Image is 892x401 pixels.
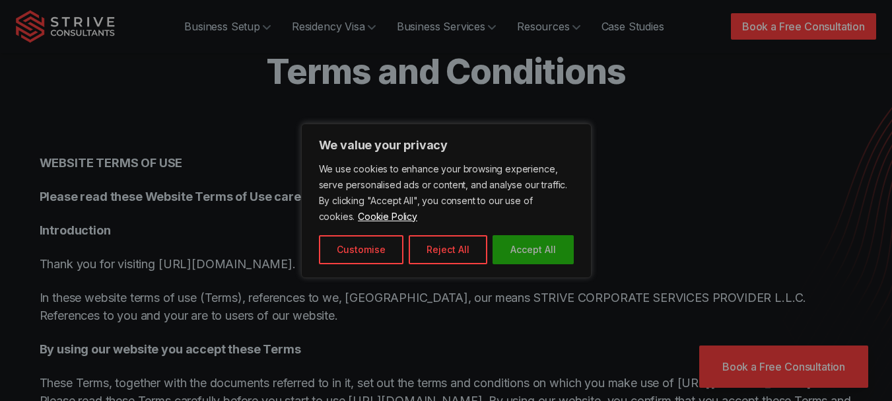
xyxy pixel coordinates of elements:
[319,137,574,153] p: We value your privacy
[319,161,574,225] p: We use cookies to enhance your browsing experience, serve personalised ads or content, and analys...
[319,235,403,264] button: Customise
[357,210,418,223] a: Cookie Policy
[493,235,574,264] button: Accept All
[409,235,487,264] button: Reject All
[301,124,592,278] div: We value your privacy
